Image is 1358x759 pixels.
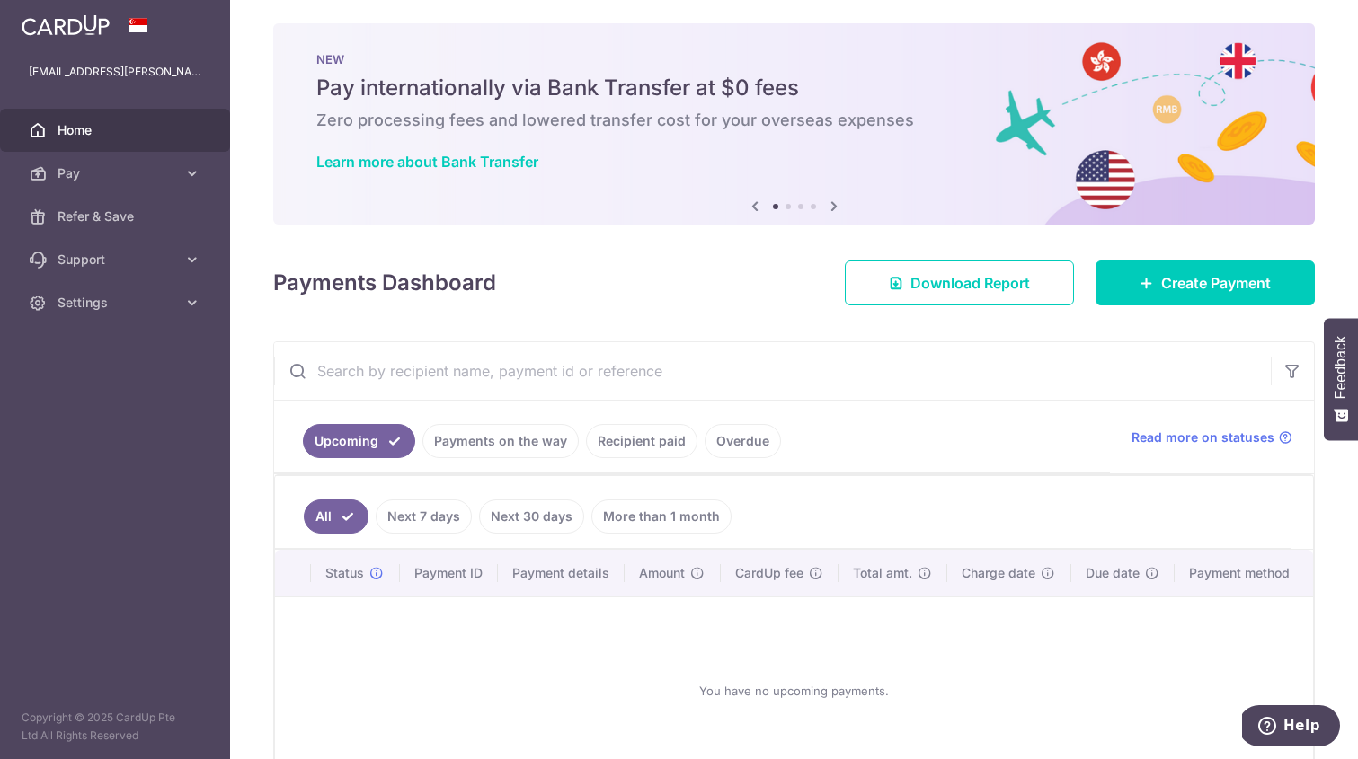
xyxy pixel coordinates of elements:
a: Recipient paid [586,424,697,458]
a: Create Payment [1096,260,1315,305]
a: Next 7 days [376,499,472,534]
a: Download Report [845,260,1074,305]
span: Read more on statuses [1132,428,1274,446]
th: Payment ID [400,550,498,596]
span: Charge date [962,564,1035,582]
span: Amount [639,564,685,582]
h6: Zero processing fees and lowered transfer cost for your overseas expenses [316,110,1272,131]
span: Refer & Save [58,207,176,225]
a: Overdue [705,424,781,458]
a: Learn more about Bank Transfer [316,153,538,171]
p: [EMAIL_ADDRESS][PERSON_NAME][DOMAIN_NAME] [29,63,201,81]
a: Upcoming [303,424,415,458]
span: Total amt. [853,564,912,582]
button: Feedback - Show survey [1324,318,1358,440]
img: CardUp [22,14,110,36]
span: Due date [1086,564,1140,582]
span: Pay [58,164,176,182]
span: Download Report [910,272,1030,294]
span: Feedback [1333,336,1349,399]
span: CardUp fee [735,564,803,582]
a: All [304,499,368,534]
span: Home [58,121,176,139]
a: More than 1 month [591,499,732,534]
th: Payment details [498,550,626,596]
span: Support [58,251,176,269]
a: Read more on statuses [1132,428,1292,446]
span: Status [325,564,364,582]
input: Search by recipient name, payment id or reference [274,342,1271,400]
p: NEW [316,52,1272,66]
a: Next 30 days [479,499,584,534]
span: Create Payment [1161,272,1271,294]
iframe: Opens a widget where you can find more information [1242,705,1340,750]
h4: Payments Dashboard [273,267,496,299]
img: Bank transfer banner [273,23,1315,225]
th: Payment method [1175,550,1313,596]
span: Settings [58,294,176,312]
h5: Pay internationally via Bank Transfer at $0 fees [316,74,1272,102]
a: Payments on the way [422,424,579,458]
